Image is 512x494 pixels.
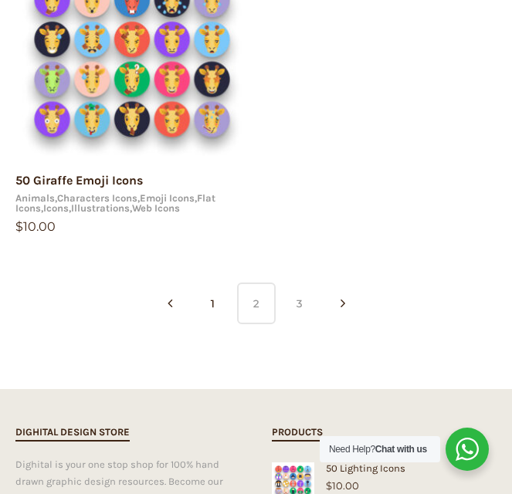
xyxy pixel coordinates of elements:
[272,462,497,492] a: 50 Lighting Icons$10.00
[15,219,56,234] bdi: 10.00
[140,192,195,204] a: Emoji Icons
[15,424,130,442] h2: Dighital Design Store
[43,202,69,214] a: Icons
[15,173,143,188] a: 50 Giraffe Emoji Icons
[15,219,23,234] span: $
[132,202,180,214] a: Web Icons
[15,192,215,214] a: Flat Icons
[272,462,497,474] div: 50 Lighting Icons
[57,192,137,204] a: Characters Icons
[375,444,427,455] strong: Chat with us
[15,193,249,213] div: , , , , , ,
[237,283,276,324] span: 2
[329,444,427,455] span: Need Help?
[326,479,359,492] bdi: 10.00
[71,202,130,214] a: Illustrations
[15,192,55,204] a: Animals
[326,479,332,492] span: $
[280,283,319,324] a: 3
[272,424,323,442] h2: Products
[194,283,232,324] a: 1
